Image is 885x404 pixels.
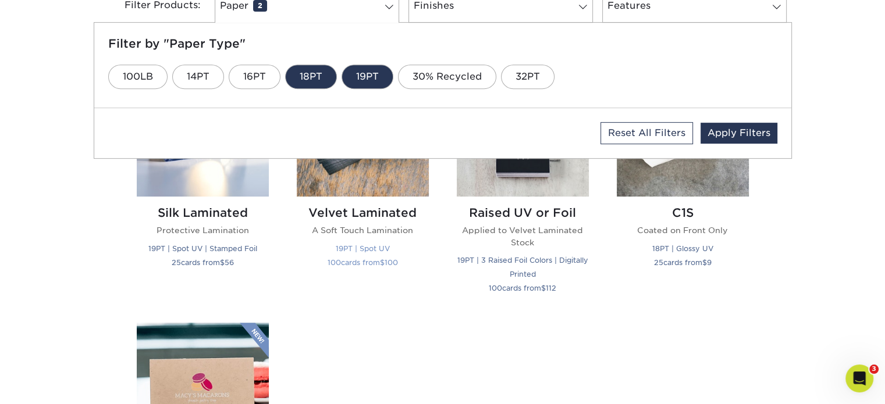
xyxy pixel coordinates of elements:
h2: Silk Laminated [137,206,269,220]
span: $ [541,284,546,292]
p: Applied to Velvet Laminated Stock [457,224,589,248]
small: 19PT | Spot UV | Stamped Foil [148,244,257,253]
p: Coated on Front Only [617,224,749,236]
span: 25 [654,258,663,267]
h2: C1S [617,206,749,220]
span: 100 [385,258,398,267]
small: 19PT | Spot UV [336,244,390,253]
span: 9 [707,258,712,267]
iframe: Intercom live chat [845,364,873,392]
a: 100LB [108,65,168,89]
h2: Raised UV or Foil [457,206,589,220]
small: cards from [172,258,234,267]
span: 25 [172,258,181,267]
a: 18PT [285,65,337,89]
span: 112 [546,284,556,292]
h5: Filter by "Paper Type" [108,37,777,51]
h2: Velvet Laminated [297,206,429,220]
small: 18PT | Glossy UV [652,244,713,253]
span: 100 [328,258,341,267]
small: 19PT | 3 Raised Foil Colors | Digitally Printed [457,256,588,278]
span: $ [220,258,225,267]
p: A Soft Touch Lamination [297,224,429,236]
a: Silk Laminated Business Cards Silk Laminated Protective Lamination 19PT | Spot UV | Stamped Foil ... [137,65,269,309]
a: 19PT [342,65,393,89]
small: cards from [489,284,556,292]
p: Protective Lamination [137,224,269,236]
span: $ [702,258,707,267]
span: 100 [489,284,502,292]
a: 30% Recycled [398,65,496,89]
img: New Product [240,323,269,357]
span: 56 [225,258,234,267]
a: Velvet Laminated Business Cards Velvet Laminated A Soft Touch Lamination 19PT | Spot UV 100cards ... [297,65,429,309]
a: 32PT [501,65,555,89]
span: 3 [869,364,879,374]
a: C1S Business Cards C1S Coated on Front Only 18PT | Glossy UV 25cards from$9 [617,65,749,309]
a: 14PT [172,65,224,89]
a: Apply Filters [701,123,777,144]
span: $ [380,258,385,267]
a: Reset All Filters [600,122,693,144]
a: Raised UV or Foil Business Cards Raised UV or Foil Applied to Velvet Laminated Stock 19PT | 3 Rai... [457,65,589,309]
a: 16PT [229,65,280,89]
small: cards from [654,258,712,267]
small: cards from [328,258,398,267]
